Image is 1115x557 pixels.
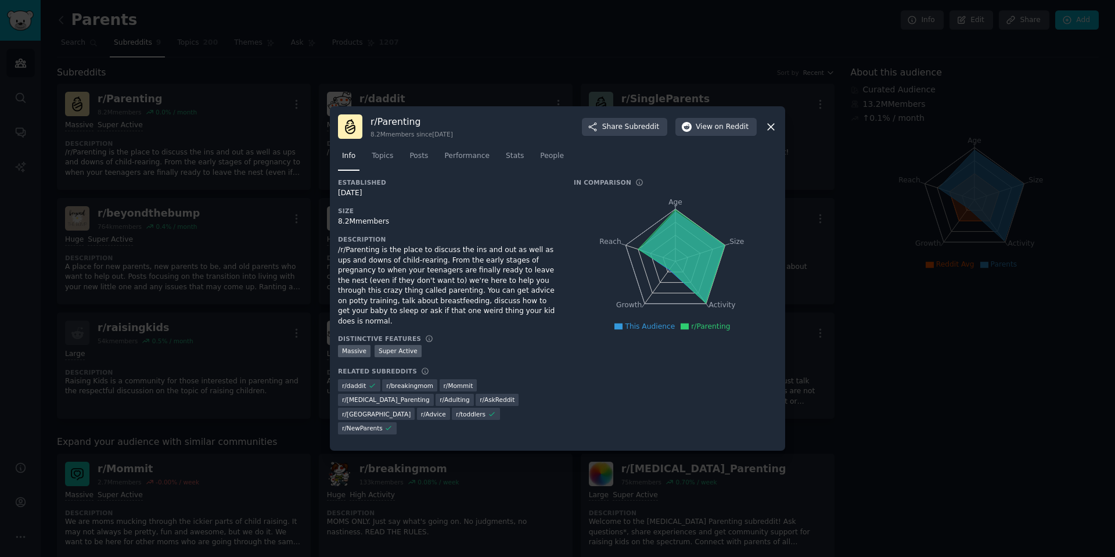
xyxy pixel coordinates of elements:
[338,114,362,139] img: Parenting
[409,151,428,161] span: Posts
[342,396,430,404] span: r/ [MEDICAL_DATA]_Parenting
[616,301,642,310] tspan: Growth
[444,151,490,161] span: Performance
[582,118,667,136] button: ShareSubreddit
[480,396,515,404] span: r/ AskReddit
[338,217,557,227] div: 8.2M members
[729,238,744,246] tspan: Size
[502,147,528,171] a: Stats
[375,345,422,357] div: Super Active
[540,151,564,161] span: People
[338,235,557,243] h3: Description
[625,122,659,132] span: Subreddit
[338,188,557,199] div: [DATE]
[440,396,469,404] span: r/ Adulting
[574,178,631,186] h3: In Comparison
[371,130,453,138] div: 8.2M members since [DATE]
[338,245,557,326] div: /r/Parenting is the place to discuss the ins and out as well as ups and downs of child-rearing. F...
[368,147,397,171] a: Topics
[338,147,359,171] a: Info
[372,151,393,161] span: Topics
[602,122,659,132] span: Share
[440,147,494,171] a: Performance
[338,345,371,357] div: Massive
[342,410,411,418] span: r/ [GEOGRAPHIC_DATA]
[691,322,730,330] span: r/Parenting
[456,410,485,418] span: r/ toddlers
[371,116,453,128] h3: r/ Parenting
[536,147,568,171] a: People
[675,118,757,136] button: Viewon Reddit
[709,301,736,310] tspan: Activity
[338,367,417,375] h3: Related Subreddits
[338,207,557,215] h3: Size
[715,122,749,132] span: on Reddit
[386,382,433,390] span: r/ breakingmom
[342,151,355,161] span: Info
[668,198,682,206] tspan: Age
[421,410,446,418] span: r/ Advice
[342,382,366,390] span: r/ daddit
[444,382,473,390] span: r/ Mommit
[338,335,421,343] h3: Distinctive Features
[342,424,383,432] span: r/ NewParents
[625,322,675,330] span: This Audience
[405,147,432,171] a: Posts
[338,178,557,186] h3: Established
[696,122,749,132] span: View
[506,151,524,161] span: Stats
[599,238,621,246] tspan: Reach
